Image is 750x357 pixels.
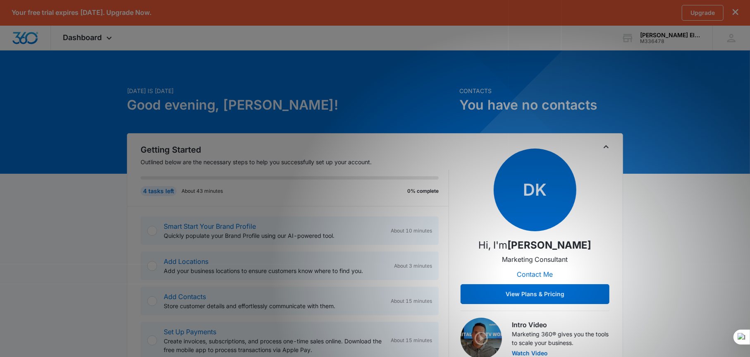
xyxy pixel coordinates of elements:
[640,32,700,38] div: account name
[127,86,454,95] p: [DATE] is [DATE]
[51,26,127,50] div: Dashboard
[512,350,548,356] button: Watch Video
[164,231,384,240] p: Quickly populate your Brand Profile using our AI-powered tool.
[141,144,449,156] h2: Getting Started
[63,33,102,42] span: Dashboard
[509,264,561,284] button: Contact Me
[9,21,112,77] p: Contact your Marketing Consultant to get your personalized marketing plan for your unique busines...
[733,9,738,17] button: dismiss this dialog
[394,262,432,270] span: About 3 minutes
[391,227,432,235] span: About 10 minutes
[391,337,432,344] span: About 15 minutes
[391,297,432,305] span: About 15 minutes
[512,330,609,347] p: Marketing 360® gives you the tools to scale your business.
[479,238,592,253] p: Hi, I'm
[164,328,216,336] a: Set Up Payments
[164,266,387,275] p: Add your business locations to ensure customers know where to find you.
[9,82,41,88] a: Hide these tips
[127,95,454,115] h1: Good evening, [PERSON_NAME]!
[164,292,206,301] a: Add Contacts
[164,257,208,266] a: Add Locations
[508,239,592,251] strong: [PERSON_NAME]
[502,254,568,264] p: Marketing Consultant
[164,302,384,310] p: Store customer details and effortlessly communicate with them.
[459,86,623,95] p: Contacts
[141,158,449,166] p: Outlined below are the necessary steps to help you successfully set up your account.
[164,222,256,230] a: Smart Start Your Brand Profile
[512,320,609,330] h3: Intro Video
[459,95,623,115] h1: You have no contacts
[601,142,611,152] button: Toggle Collapse
[164,337,384,354] p: Create invoices, subscriptions, and process one-time sales online. Download the free mobile app t...
[461,284,609,304] button: View Plans & Pricing
[494,149,576,231] span: DK
[9,6,112,17] h3: Get your personalized plan
[407,187,439,195] p: 0% complete
[12,9,151,17] p: Your free trial expires [DATE]. Upgrade Now.
[141,186,177,196] div: 4 tasks left
[640,38,700,44] div: account id
[182,187,223,195] p: About 43 minutes
[9,82,12,88] span: ⊘
[682,5,724,21] a: Upgrade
